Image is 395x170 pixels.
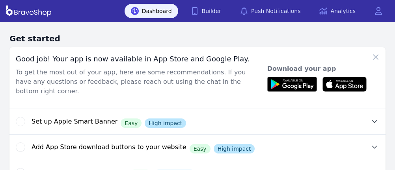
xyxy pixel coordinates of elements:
[6,6,51,17] img: BravoShop
[267,77,317,91] img: Available on Google Play
[234,4,307,18] a: Push Notifications
[9,33,386,44] h3: Get started
[145,118,186,128] div: High impact
[32,135,386,160] button: Add App Store download buttons to your websiteEasyHigh impact
[125,4,178,18] a: Dashboard
[32,109,386,134] button: Set up Apple Smart BannerEasyHigh impact
[32,117,117,126] span: Set up Apple Smart Banner
[190,144,211,153] div: Easy
[322,77,367,91] img: Available on App Store
[16,54,261,65] div: Good job! Your app is now available in App Store and Google Play.
[313,4,362,18] a: Analytics
[121,118,142,128] div: Easy
[32,142,186,152] span: Add App Store download buttons to your website
[184,4,228,18] a: Builder
[267,64,379,74] div: Download your app
[16,68,261,96] div: To get the most out of your app, here are some recommendations. If you have any questions or feed...
[214,144,255,153] div: High impact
